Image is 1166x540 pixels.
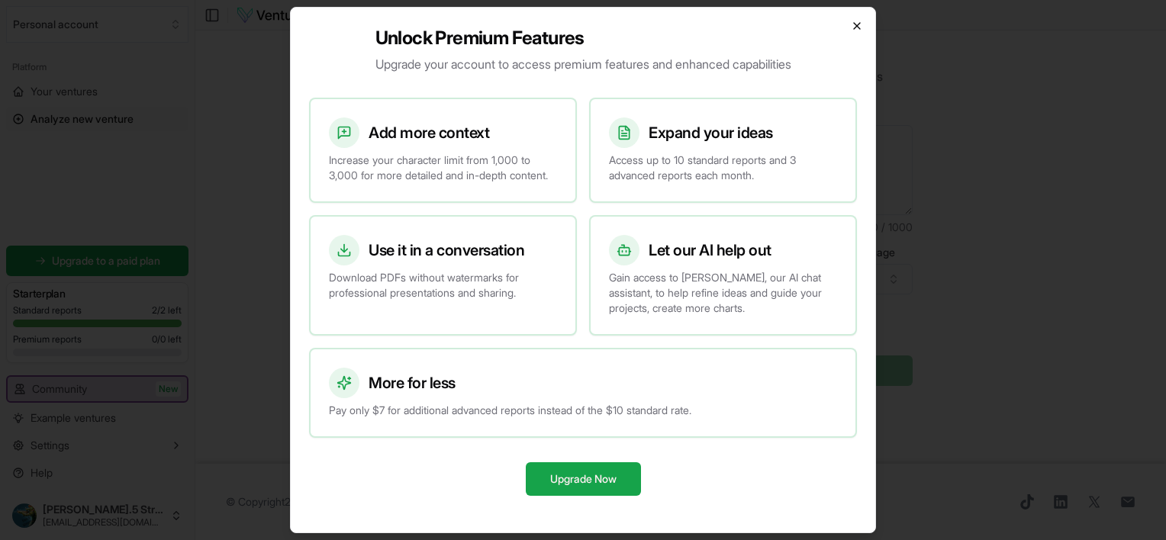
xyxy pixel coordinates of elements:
[649,122,773,143] h3: Expand your ideas
[329,403,837,418] p: Pay only $7 for additional advanced reports instead of the $10 standard rate.
[375,55,791,73] p: Upgrade your account to access premium features and enhanced capabilities
[369,372,456,394] h3: More for less
[609,270,837,316] p: Gain access to [PERSON_NAME], our AI chat assistant, to help refine ideas and guide your projects...
[369,239,524,261] h3: Use it in a conversation
[329,270,557,301] p: Download PDFs without watermarks for professional presentations and sharing.
[649,239,771,261] h3: Let our AI help out
[369,122,489,143] h3: Add more context
[375,26,791,50] h2: Unlock Premium Features
[609,153,837,183] p: Access up to 10 standard reports and 3 advanced reports each month.
[526,462,641,496] button: Upgrade Now
[329,153,557,183] p: Increase your character limit from 1,000 to 3,000 for more detailed and in-depth content.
